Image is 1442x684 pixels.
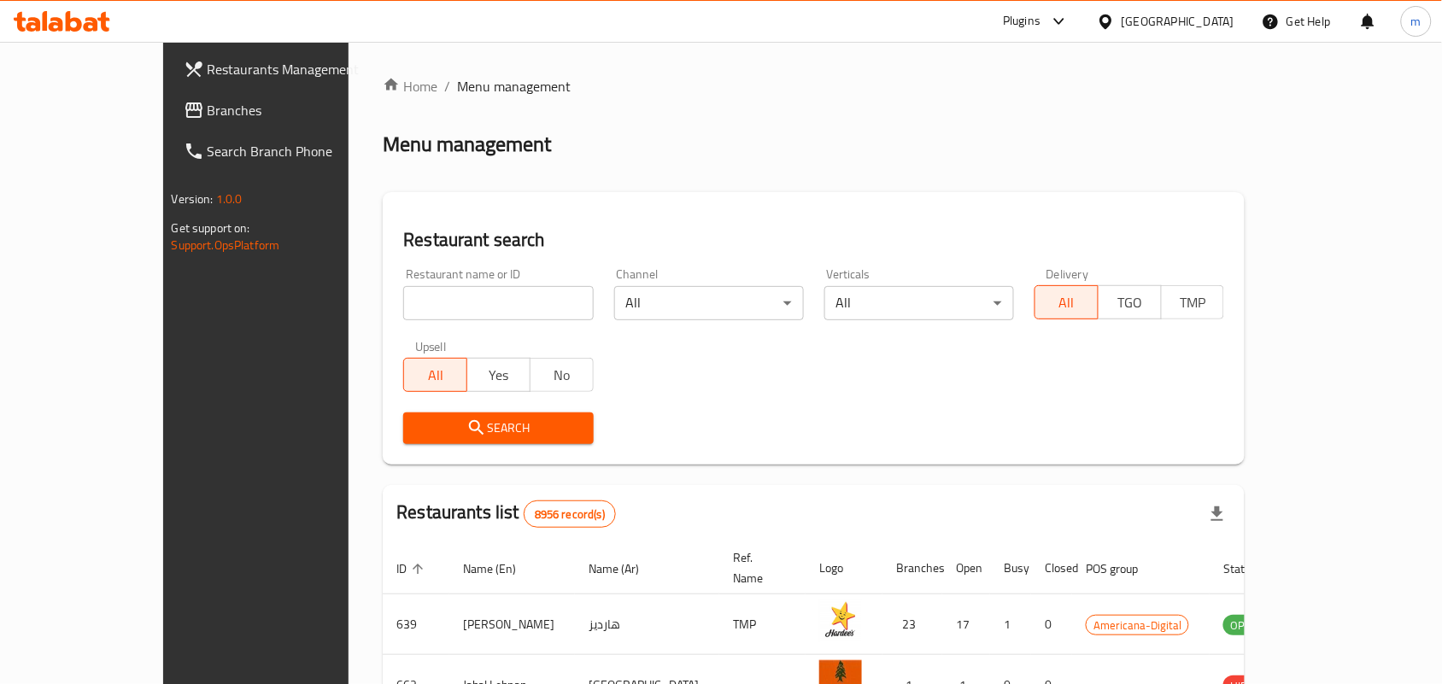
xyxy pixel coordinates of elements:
div: All [824,286,1014,320]
span: All [1042,290,1092,315]
th: Open [942,542,990,594]
td: 17 [942,594,990,655]
span: ID [396,558,429,579]
span: 1.0.0 [216,188,243,210]
span: TGO [1105,290,1155,315]
nav: breadcrumb [383,76,1245,96]
span: TMP [1169,290,1218,315]
span: Americana-Digital [1087,616,1188,635]
td: 639 [383,594,449,655]
a: Restaurants Management [170,49,404,90]
th: Closed [1031,542,1072,594]
div: Export file [1197,494,1238,535]
span: 8956 record(s) [525,506,615,523]
td: TMP [719,594,806,655]
div: All [614,286,804,320]
img: Hardee's [819,599,862,642]
td: 1 [990,594,1031,655]
th: Busy [990,542,1031,594]
th: Branches [882,542,942,594]
a: Branches [170,90,404,131]
span: All [411,363,460,388]
td: 0 [1031,594,1072,655]
td: هارديز [575,594,719,655]
button: TMP [1161,285,1225,319]
a: Search Branch Phone [170,131,404,172]
h2: Menu management [383,131,551,158]
label: Upsell [415,341,447,353]
span: Get support on: [172,217,250,239]
th: Logo [806,542,882,594]
span: Menu management [457,76,571,96]
button: Search [403,412,593,444]
span: Search [417,418,579,439]
div: OPEN [1223,615,1265,635]
span: Branches [208,100,390,120]
div: Plugins [1003,11,1040,32]
label: Delivery [1046,268,1089,280]
span: Status [1223,558,1279,579]
span: m [1411,12,1421,31]
div: [GEOGRAPHIC_DATA] [1122,12,1234,31]
span: OPEN [1223,616,1265,635]
button: TGO [1098,285,1162,319]
span: Name (En) [463,558,538,579]
button: Yes [466,358,530,392]
button: No [530,358,594,392]
span: No [537,363,587,388]
li: / [444,76,450,96]
input: Search for restaurant name or ID.. [403,286,593,320]
h2: Restaurants list [396,500,616,528]
span: Search Branch Phone [208,141,390,161]
a: Home [383,76,437,96]
a: Support.OpsPlatform [172,234,280,256]
span: POS group [1086,558,1160,579]
span: Name (Ar) [589,558,661,579]
span: Yes [474,363,524,388]
span: Ref. Name [733,547,785,588]
h2: Restaurant search [403,227,1224,253]
button: All [403,358,467,392]
span: Restaurants Management [208,59,390,79]
div: Total records count [524,500,616,528]
button: All [1035,285,1099,319]
td: [PERSON_NAME] [449,594,575,655]
span: Version: [172,188,214,210]
td: 23 [882,594,942,655]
